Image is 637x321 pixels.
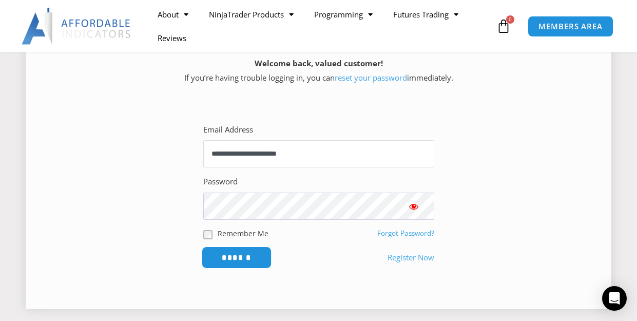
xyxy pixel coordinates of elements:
[147,26,197,50] a: Reviews
[393,193,434,220] button: Show password
[506,15,514,24] span: 0
[203,123,253,137] label: Email Address
[538,23,603,30] span: MEMBERS AREA
[335,72,407,83] a: reset your password
[147,3,494,50] nav: Menu
[481,11,526,41] a: 0
[383,3,469,26] a: Futures Trading
[203,175,238,189] label: Password
[602,286,627,311] div: Open Intercom Messenger
[388,251,434,265] a: Register Now
[22,8,132,45] img: LogoAI | Affordable Indicators – NinjaTrader
[199,3,304,26] a: NinjaTrader Products
[377,229,434,238] a: Forgot Password?
[147,3,199,26] a: About
[218,228,268,239] label: Remember Me
[44,56,593,85] p: If you’re having trouble logging in, you can immediately.
[304,3,383,26] a: Programming
[255,58,383,68] strong: Welcome back, valued customer!
[528,16,613,37] a: MEMBERS AREA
